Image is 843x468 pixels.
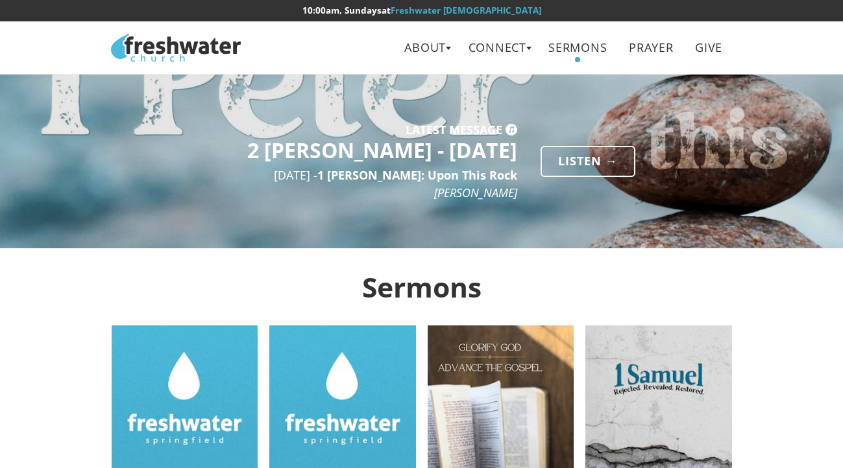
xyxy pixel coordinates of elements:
[459,33,536,62] a: Connect
[686,33,732,62] a: Give
[434,185,517,200] span: [PERSON_NAME]
[111,272,731,302] h2: Sermons
[111,6,731,16] h6: at
[112,139,517,161] h3: 2 [PERSON_NAME] - [DATE]
[302,5,382,16] time: 10:00am, Sundays
[317,167,517,183] span: 1 [PERSON_NAME]: Upon This Rock
[620,33,683,62] a: Prayer
[539,33,617,62] a: Sermons
[111,34,241,62] img: Freshwater Church
[391,5,541,16] a: Freshwater [DEMOGRAPHIC_DATA]
[395,33,456,62] a: About
[541,146,635,176] a: Listen →
[112,167,517,202] p: [DATE] -
[406,127,502,133] h5: Latest Message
